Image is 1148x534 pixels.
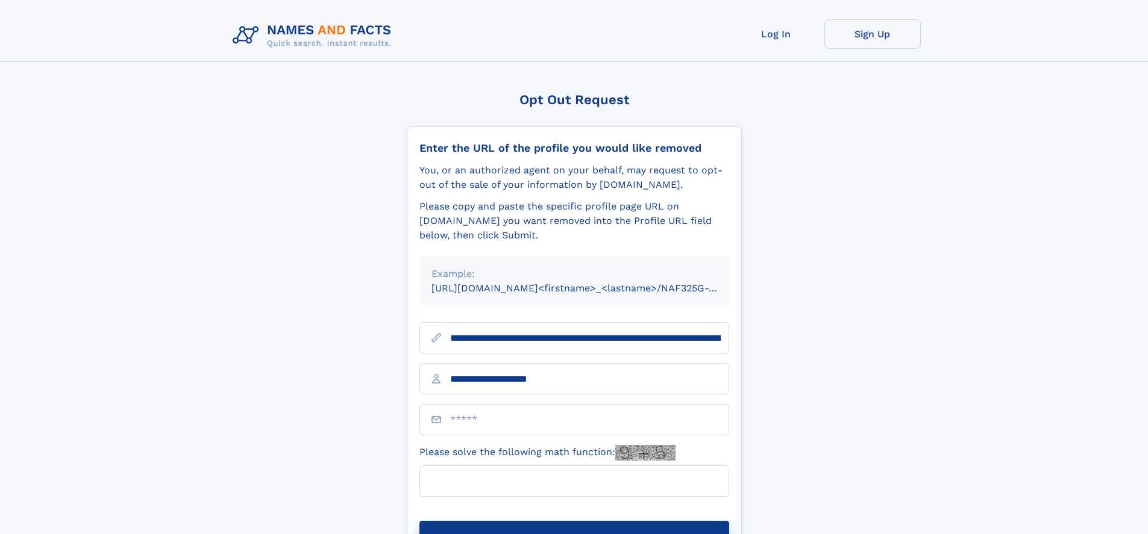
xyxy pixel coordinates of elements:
[419,141,729,155] div: Enter the URL of the profile you would like removed
[407,92,742,107] div: Opt Out Request
[824,19,921,49] a: Sign Up
[419,199,729,243] div: Please copy and paste the specific profile page URL on [DOMAIN_NAME] you want removed into the Pr...
[431,267,717,281] div: Example:
[728,19,824,49] a: Log In
[419,445,676,461] label: Please solve the following math function:
[419,163,729,192] div: You, or an authorized agent on your behalf, may request to opt-out of the sale of your informatio...
[431,282,752,294] small: [URL][DOMAIN_NAME]<firstname>_<lastname>/NAF325G-xxxxxxxx
[228,19,401,52] img: Logo Names and Facts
